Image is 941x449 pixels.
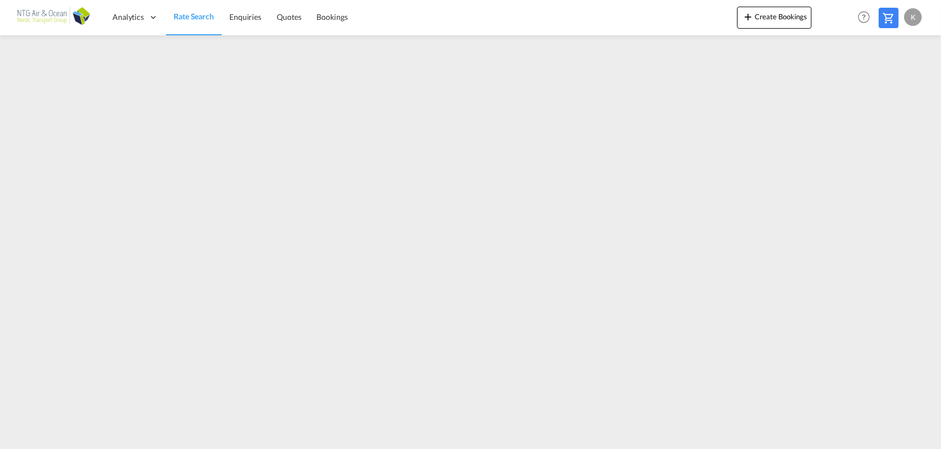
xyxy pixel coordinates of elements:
span: Bookings [317,12,348,22]
span: Analytics [112,12,144,23]
span: Rate Search [174,12,214,21]
button: icon-plus 400-fgCreate Bookings [737,7,811,29]
div: Help [854,8,879,28]
iframe: Chat [8,391,47,432]
img: af31b1c0b01f11ecbc353f8e72265e29.png [17,5,91,30]
span: Enquiries [229,12,261,22]
span: Help [854,8,873,26]
span: Quotes [277,12,301,22]
div: K [904,8,922,26]
md-icon: icon-plus 400-fg [741,10,755,23]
